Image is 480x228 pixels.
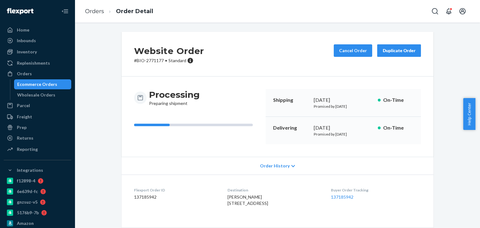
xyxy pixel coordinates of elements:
a: Freight [4,112,71,122]
div: gnzsuz-v5 [17,199,37,205]
div: Ecommerce Orders [17,81,57,87]
a: Prep [4,122,71,132]
a: Reporting [4,144,71,154]
a: Replenishments [4,58,71,68]
span: [PERSON_NAME] [STREET_ADDRESS] [227,194,268,206]
dt: Flexport Order ID [134,187,217,193]
a: Returns [4,133,71,143]
p: Shipping [273,97,309,104]
div: Parcel [17,102,30,109]
p: # BIO-2771177 [134,57,204,64]
div: f12898-4 [17,178,35,184]
button: Integrations [4,165,71,175]
h2: Website Order [134,44,204,57]
a: 6e639d-fc [4,186,71,196]
button: Open notifications [442,5,455,17]
a: gnzsuz-v5 [4,197,71,207]
button: Open account menu [456,5,469,17]
div: Freight [17,114,32,120]
span: Order History [260,163,290,169]
div: Returns [17,135,33,141]
div: Reporting [17,146,38,152]
div: Inventory [17,49,37,55]
a: Inventory [4,47,71,57]
a: Ecommerce Orders [14,79,72,89]
p: On-Time [383,97,413,104]
div: Home [17,27,29,33]
ol: breadcrumbs [80,2,158,21]
div: 6e639d-fc [17,188,38,195]
p: On-Time [383,124,413,131]
div: Wholesale Orders [17,92,55,98]
p: Delivering [273,124,309,131]
a: 5176b9-7b [4,208,71,218]
a: Inbounds [4,36,71,46]
button: Help Center [463,98,475,130]
p: Promised by [DATE] [314,104,373,109]
img: Flexport logo [7,8,33,14]
div: 5176b9-7b [17,210,39,216]
p: Promised by [DATE] [314,131,373,137]
div: Inbounds [17,37,36,44]
a: Order Detail [116,8,153,15]
div: Prep [17,124,27,131]
button: Open Search Box [429,5,441,17]
div: [DATE] [314,97,373,104]
div: Amazon [17,220,34,226]
span: Standard [168,58,186,63]
a: Parcel [4,101,71,111]
button: Cancel Order [334,44,372,57]
a: Wholesale Orders [14,90,72,100]
div: Integrations [17,167,43,173]
span: • [165,58,167,63]
a: f12898-4 [4,176,71,186]
a: 137185942 [331,194,353,200]
div: Replenishments [17,60,50,66]
button: Duplicate Order [377,44,421,57]
div: Duplicate Order [382,47,416,54]
div: Orders [17,71,32,77]
dd: 137185942 [134,194,217,200]
dt: Buyer Order Tracking [331,187,421,193]
h3: Processing [149,89,200,100]
dt: Destination [227,187,321,193]
a: Orders [85,8,104,15]
a: Home [4,25,71,35]
button: Close Navigation [59,5,71,17]
a: Orders [4,69,71,79]
div: [DATE] [314,124,373,131]
div: Preparing shipment [149,89,200,107]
